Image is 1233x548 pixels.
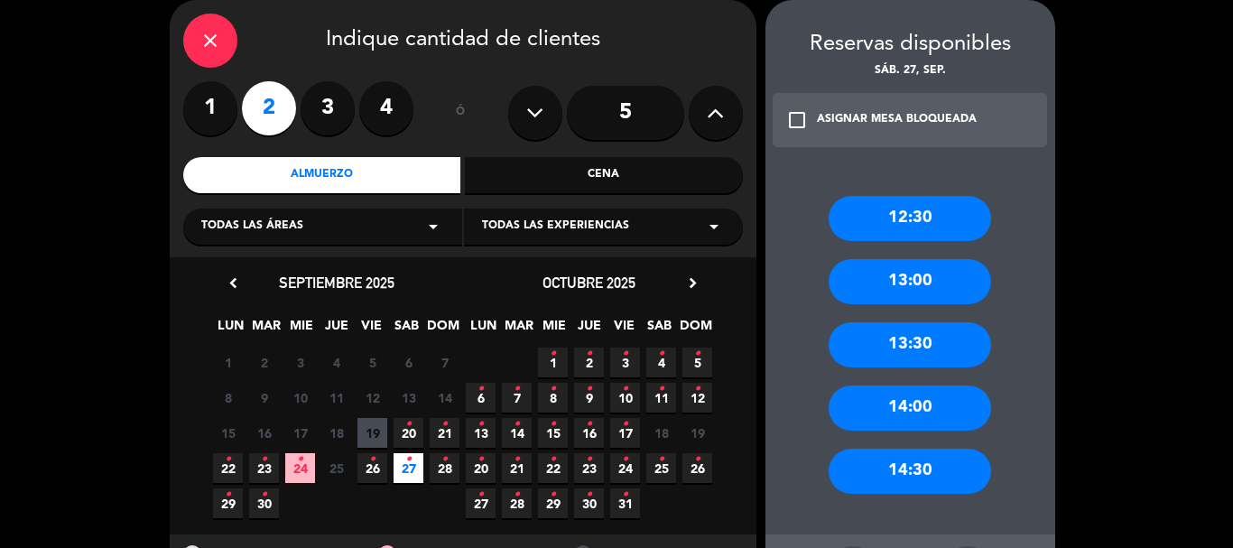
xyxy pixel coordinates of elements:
[586,480,592,509] i: •
[829,449,991,494] div: 14:30
[538,383,568,413] span: 8
[201,218,303,236] span: Todas las áreas
[694,445,700,474] i: •
[574,488,604,518] span: 30
[610,348,640,377] span: 3
[213,383,243,413] span: 8
[574,348,604,377] span: 2
[285,383,315,413] span: 10
[542,274,635,292] span: octubre 2025
[514,410,520,439] i: •
[550,375,556,404] i: •
[550,410,556,439] i: •
[477,480,484,509] i: •
[539,315,569,345] span: MIE
[817,111,977,129] div: ASIGNAR MESA BLOQUEADA
[225,480,231,509] i: •
[183,81,237,135] label: 1
[213,348,243,377] span: 1
[394,418,423,448] span: 20
[502,488,532,518] span: 28
[394,453,423,483] span: 27
[514,375,520,404] i: •
[646,418,676,448] span: 18
[829,385,991,431] div: 14:00
[658,375,664,404] i: •
[357,383,387,413] span: 12
[465,157,743,193] div: Cena
[321,453,351,483] span: 25
[466,453,496,483] span: 20
[482,218,629,236] span: Todas las experiencias
[622,480,628,509] i: •
[502,418,532,448] span: 14
[610,453,640,483] span: 24
[586,339,592,368] i: •
[369,445,375,474] i: •
[392,315,422,345] span: SAB
[622,375,628,404] i: •
[682,348,712,377] span: 5
[183,14,743,68] div: Indique cantidad de clientes
[394,348,423,377] span: 6
[646,383,676,413] span: 11
[538,488,568,518] span: 29
[765,27,1055,62] div: Reservas disponibles
[285,453,315,483] span: 24
[610,488,640,518] span: 31
[261,445,267,474] i: •
[422,216,444,237] i: arrow_drop_down
[622,339,628,368] i: •
[502,383,532,413] span: 7
[213,488,243,518] span: 29
[405,410,412,439] i: •
[199,30,221,51] i: close
[646,453,676,483] span: 25
[321,418,351,448] span: 18
[321,383,351,413] span: 11
[694,375,700,404] i: •
[514,480,520,509] i: •
[586,410,592,439] i: •
[829,196,991,241] div: 12:30
[610,383,640,413] span: 10
[622,410,628,439] i: •
[829,259,991,304] div: 13:00
[285,418,315,448] span: 17
[405,445,412,474] i: •
[430,453,459,483] span: 28
[610,418,640,448] span: 17
[431,81,490,144] div: ó
[829,322,991,367] div: 13:30
[357,418,387,448] span: 19
[213,418,243,448] span: 15
[683,274,702,293] i: chevron_right
[249,453,279,483] span: 23
[441,410,448,439] i: •
[430,348,459,377] span: 7
[680,315,709,345] span: DOM
[622,445,628,474] i: •
[430,383,459,413] span: 14
[504,315,533,345] span: MAR
[261,480,267,509] i: •
[216,315,246,345] span: LUN
[574,453,604,483] span: 23
[574,383,604,413] span: 9
[249,383,279,413] span: 9
[658,339,664,368] i: •
[765,62,1055,80] div: sáb. 27, sep.
[658,445,664,474] i: •
[550,339,556,368] i: •
[703,216,725,237] i: arrow_drop_down
[786,109,808,131] i: check_box_outline_blank
[502,453,532,483] span: 21
[213,453,243,483] span: 22
[609,315,639,345] span: VIE
[477,445,484,474] i: •
[242,81,296,135] label: 2
[538,418,568,448] span: 15
[441,445,448,474] i: •
[550,480,556,509] i: •
[477,410,484,439] i: •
